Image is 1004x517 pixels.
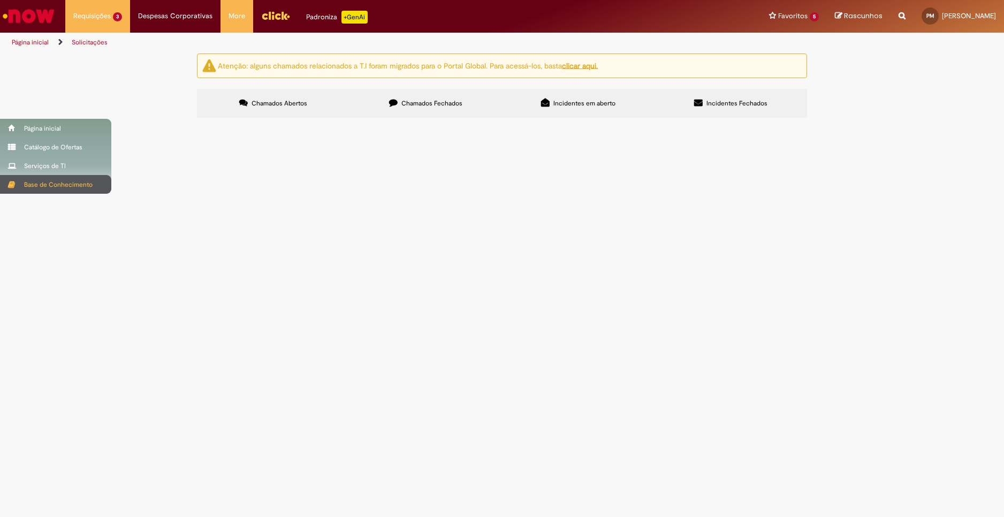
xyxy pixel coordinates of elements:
[926,12,934,19] span: PM
[73,11,111,21] span: Requisições
[306,11,368,24] div: Padroniza
[229,11,245,21] span: More
[113,12,122,21] span: 3
[341,11,368,24] p: +GenAi
[810,12,819,21] span: 5
[261,7,290,24] img: click_logo_yellow_360x200.png
[252,99,307,108] span: Chamados Abertos
[218,60,598,70] ng-bind-html: Atenção: alguns chamados relacionados a T.I foram migrados para o Portal Global. Para acessá-los,...
[138,11,212,21] span: Despesas Corporativas
[778,11,808,21] span: Favoritos
[835,11,883,21] a: Rascunhos
[1,5,56,27] img: ServiceNow
[553,99,615,108] span: Incidentes em aberto
[562,60,598,70] a: clicar aqui.
[401,99,462,108] span: Chamados Fechados
[844,11,883,21] span: Rascunhos
[942,11,996,20] span: [PERSON_NAME]
[12,38,49,47] a: Página inicial
[706,99,767,108] span: Incidentes Fechados
[72,38,108,47] a: Solicitações
[8,33,661,52] ul: Trilhas de página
